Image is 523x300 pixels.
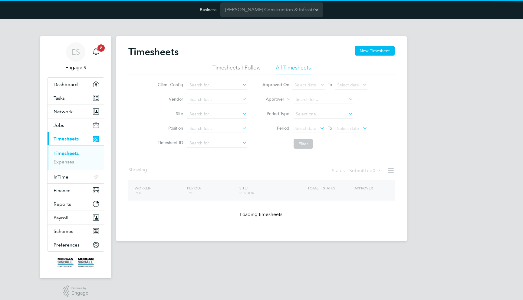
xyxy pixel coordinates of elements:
[48,145,104,170] div: Timesheets
[48,211,104,224] button: Payroll
[48,224,104,238] button: Schemes
[262,125,289,131] label: Period
[262,111,289,116] label: Period Type
[147,167,151,173] span: ...
[54,122,64,128] span: Jobs
[337,126,359,131] span: Select date
[40,36,111,278] nav: Main navigation
[48,197,104,211] button: Reports
[200,7,216,12] label: Business
[294,95,353,104] input: Search for...
[48,238,104,251] button: Preferences
[156,111,183,116] label: Site
[54,109,73,115] span: Network
[294,110,353,118] input: Select one
[187,139,247,147] input: Search for...
[48,132,104,145] button: Timesheets
[349,168,381,174] label: Submitted
[294,82,316,88] span: Select date
[54,228,73,234] span: Schemes
[48,118,104,132] button: Jobs
[48,78,104,91] a: Dashboard
[54,174,68,180] span: InTime
[187,95,247,104] input: Search for...
[54,150,79,156] a: Timesheets
[294,139,313,149] button: Filter
[156,125,183,131] label: Position
[54,215,68,221] span: Payroll
[156,140,183,145] label: Timesheet ID
[276,64,311,75] li: All Timesheets
[54,82,78,87] span: Dashboard
[187,110,247,118] input: Search for...
[337,82,359,88] span: Select date
[47,258,104,267] a: Go to home page
[97,44,105,52] span: 2
[47,42,104,71] a: ESEngage S
[48,184,104,197] button: Finance
[71,291,88,296] span: Engage
[373,168,375,174] span: 0
[54,136,79,142] span: Timesheets
[71,48,80,56] span: ES
[48,170,104,183] button: InTime
[71,285,88,291] span: Powered by
[326,124,334,132] span: To
[47,64,104,71] span: Engage S
[212,64,261,75] li: Timesheets I Follow
[128,167,152,173] div: Showing
[54,159,74,165] a: Expenses
[156,82,183,87] label: Client Config
[90,42,102,62] a: 2
[54,95,65,101] span: Tasks
[48,91,104,105] a: Tasks
[355,46,395,56] button: New Timesheet
[54,242,80,248] span: Preferences
[294,126,316,131] span: Select date
[48,105,104,118] button: Network
[54,201,71,207] span: Reports
[332,167,383,175] div: Status
[156,96,183,102] label: Vendor
[187,81,247,89] input: Search for...
[262,82,289,87] label: Approved On
[128,46,179,58] h2: Timesheets
[63,285,89,297] a: Powered byEngage
[257,96,284,102] label: Approver
[54,188,71,193] span: Finance
[326,81,334,89] span: To
[187,124,247,133] input: Search for...
[58,258,94,267] img: morgansindall-logo-retina.png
